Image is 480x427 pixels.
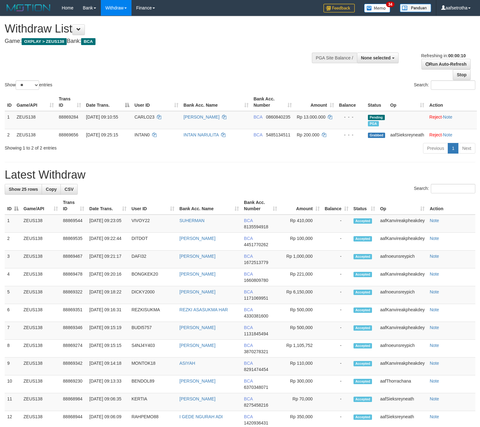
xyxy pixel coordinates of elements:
[244,224,268,229] span: Copy 8135594918 to clipboard
[322,375,351,393] td: -
[21,197,60,215] th: Game/API: activate to sort column ascending
[179,272,215,277] a: [PERSON_NAME]
[297,114,326,119] span: Rp 13.000.000
[443,114,452,119] a: Note
[5,286,21,304] td: 5
[368,115,385,120] span: Pending
[87,358,129,375] td: [DATE] 09:14:18
[244,260,268,265] span: Copy 1672513779 to clipboard
[429,132,442,137] a: Reject
[430,218,439,223] a: Note
[21,393,60,411] td: ZEUS138
[297,132,319,137] span: Rp 200.000
[378,304,427,322] td: aafKanvireakpheakdey
[354,308,372,313] span: Accepted
[87,340,129,358] td: [DATE] 09:15:15
[21,375,60,393] td: ZEUS138
[244,420,268,425] span: Copy 1420936431 to clipboard
[87,197,129,215] th: Date Trans.: activate to sort column ascending
[400,4,431,12] img: panduan.png
[21,304,60,322] td: ZEUS138
[129,215,177,233] td: VIVOY22
[354,218,372,224] span: Accepted
[60,375,87,393] td: 88869230
[322,233,351,251] td: -
[5,80,52,90] label: Show entries
[129,233,177,251] td: DITDOT
[5,111,14,129] td: 1
[378,268,427,286] td: aafKanvireakpheakdey
[5,215,21,233] td: 1
[241,197,280,215] th: Bank Acc. Number: activate to sort column ascending
[81,38,95,45] span: BCA
[448,53,466,58] strong: 00:00:10
[5,169,475,181] h1: Latest Withdraw
[87,286,129,304] td: [DATE] 09:18:22
[22,38,67,45] span: OXPLAY > ZEUS138
[430,396,439,401] a: Note
[378,322,427,340] td: aafKanvireakpheakdey
[354,379,372,384] span: Accepted
[354,236,372,241] span: Accepted
[378,286,427,304] td: aafnoeunsreypich
[179,236,215,241] a: [PERSON_NAME]
[294,93,337,111] th: Amount: activate to sort column ascending
[60,233,87,251] td: 88869535
[183,132,219,137] a: INTAN NARULITA
[354,397,372,402] span: Accepted
[351,197,378,215] th: Status: activate to sort column ascending
[5,23,314,35] h1: Withdraw List
[322,197,351,215] th: Balance: activate to sort column ascending
[56,93,84,111] th: Trans ID: activate to sort column ascending
[129,251,177,268] td: DAFI32
[5,184,42,195] a: Show 25 rows
[5,3,52,13] img: MOTION_logo.png
[84,93,132,111] th: Date Trans.: activate to sort column descending
[378,393,427,411] td: aafSieksreyneath
[21,322,60,340] td: ZEUS138
[65,187,74,192] span: CSV
[322,358,351,375] td: -
[129,340,177,358] td: S4NJ4Y403
[280,233,322,251] td: Rp 100,000
[430,379,439,384] a: Note
[378,215,427,233] td: aafKanvireakpheakdey
[244,254,253,259] span: BCA
[179,254,215,259] a: [PERSON_NAME]
[5,129,14,140] td: 2
[5,322,21,340] td: 7
[129,322,177,340] td: BUDI5757
[280,393,322,411] td: Rp 70,000
[9,187,38,192] span: Show 25 rows
[378,358,427,375] td: aafKanvireakpheakdey
[354,290,372,295] span: Accepted
[322,268,351,286] td: -
[132,93,181,111] th: User ID: activate to sort column ascending
[386,2,395,7] span: 34
[357,53,399,63] button: None selected
[378,340,427,358] td: aafnoeunsreypich
[60,268,87,286] td: 88869478
[183,114,219,119] a: [PERSON_NAME]
[21,268,60,286] td: ZEUS138
[322,304,351,322] td: -
[244,242,268,247] span: Copy 4451770262 to clipboard
[280,375,322,393] td: Rp 300,000
[339,114,363,120] div: - - -
[5,393,21,411] td: 11
[427,197,475,215] th: Action
[59,132,78,137] span: 88869656
[86,114,118,119] span: [DATE] 09:10:55
[448,143,458,154] a: 1
[244,278,268,283] span: Copy 1660809780 to clipboard
[354,343,372,348] span: Accepted
[60,215,87,233] td: 88869544
[322,393,351,411] td: -
[280,358,322,375] td: Rp 110,000
[5,142,195,151] div: Showing 1 to 2 of 2 entries
[323,4,355,13] img: Feedback.jpg
[280,340,322,358] td: Rp 1,105,752
[181,93,251,111] th: Bank Acc. Name: activate to sort column ascending
[5,304,21,322] td: 6
[16,80,39,90] select: Showentries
